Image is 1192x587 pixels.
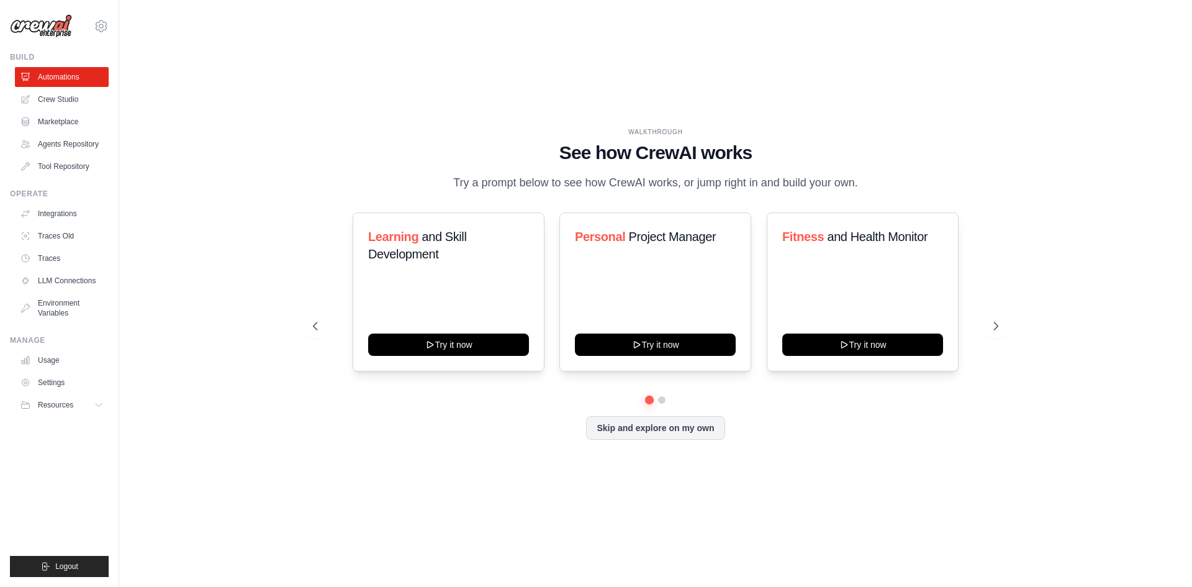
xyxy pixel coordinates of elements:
a: Automations [15,67,109,87]
button: Try it now [368,334,529,356]
a: Usage [15,350,109,370]
p: Try a prompt below to see how CrewAI works, or jump right in and build your own. [447,174,864,192]
span: and Health Monitor [827,230,928,243]
span: Learning [368,230,418,243]
h1: See how CrewAI works [313,142,998,164]
a: Traces Old [15,226,109,246]
a: Marketplace [15,112,109,132]
div: WALKTHROUGH [313,127,998,137]
div: Build [10,52,109,62]
a: Settings [15,373,109,393]
a: Integrations [15,204,109,224]
a: LLM Connections [15,271,109,291]
a: Environment Variables [15,293,109,323]
span: Project Manager [629,230,716,243]
span: Personal [575,230,625,243]
button: Try it now [782,334,943,356]
img: Logo [10,14,72,38]
div: Operate [10,189,109,199]
span: and Skill Development [368,230,466,261]
span: Logout [55,562,78,571]
a: Traces [15,248,109,268]
div: Manage [10,335,109,345]
button: Logout [10,556,109,577]
button: Resources [15,395,109,415]
button: Try it now [575,334,736,356]
button: Skip and explore on my own [586,416,725,440]
span: Resources [38,400,73,410]
a: Agents Repository [15,134,109,154]
span: Fitness [782,230,824,243]
a: Tool Repository [15,157,109,176]
a: Crew Studio [15,89,109,109]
